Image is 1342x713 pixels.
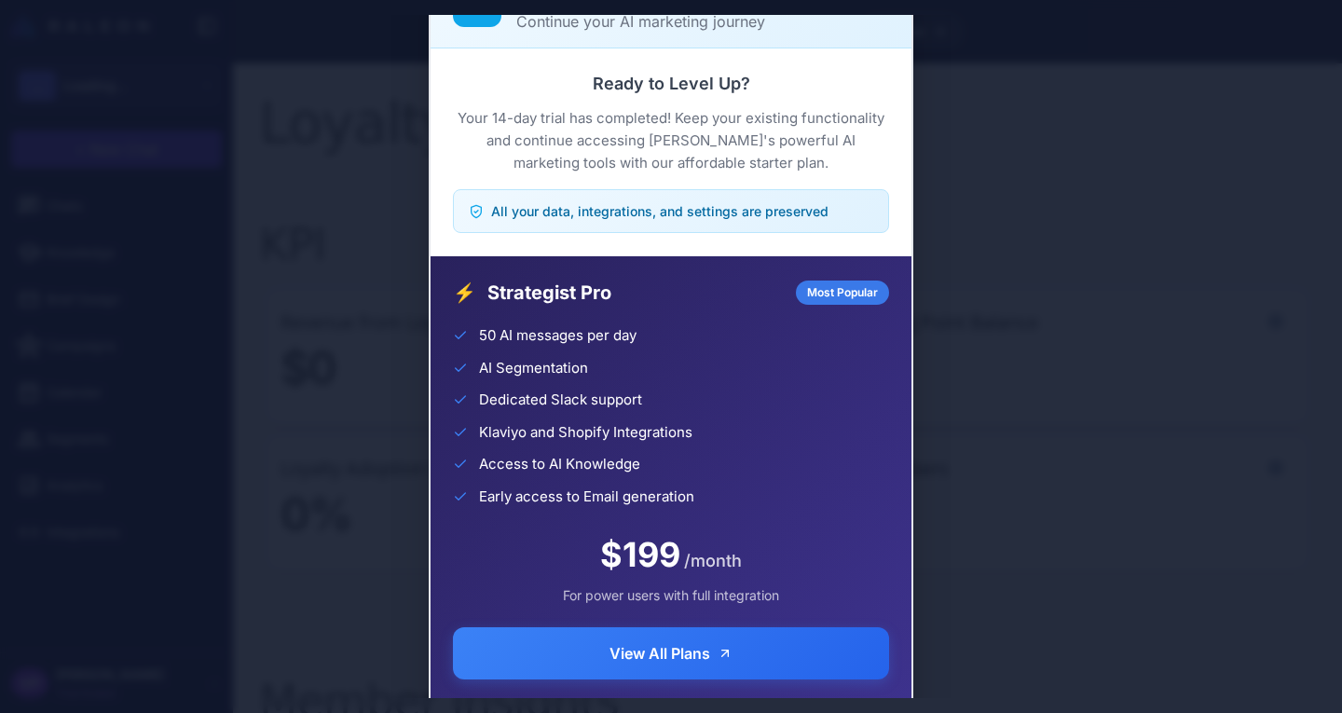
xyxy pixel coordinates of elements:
span: /month [684,548,742,573]
span: Klaviyo and Shopify Integrations [479,422,692,444]
span: All your data, integrations, and settings are preserved [491,201,828,221]
span: View All Plans [609,642,710,665]
span: 50 AI messages per day [479,325,637,347]
span: AI Segmentation [479,358,588,379]
p: Your 14-day trial has completed! Keep your existing functionality and continue accessing [PERSON_... [453,107,889,174]
span: Early access to Email generation [479,487,694,508]
span: Access to AI Knowledge [479,454,640,475]
div: For power users with full integration [453,585,889,605]
h3: Ready to Level Up? [453,71,889,96]
span: Strategist Pro [487,279,785,307]
p: Continue your AI marketing journey [516,10,889,33]
span: $199 [600,529,680,580]
span: ⚡ [453,279,476,307]
button: View All Plans [453,627,889,679]
span: Dedicated Slack support [479,390,642,411]
div: Most Popular [796,281,889,305]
